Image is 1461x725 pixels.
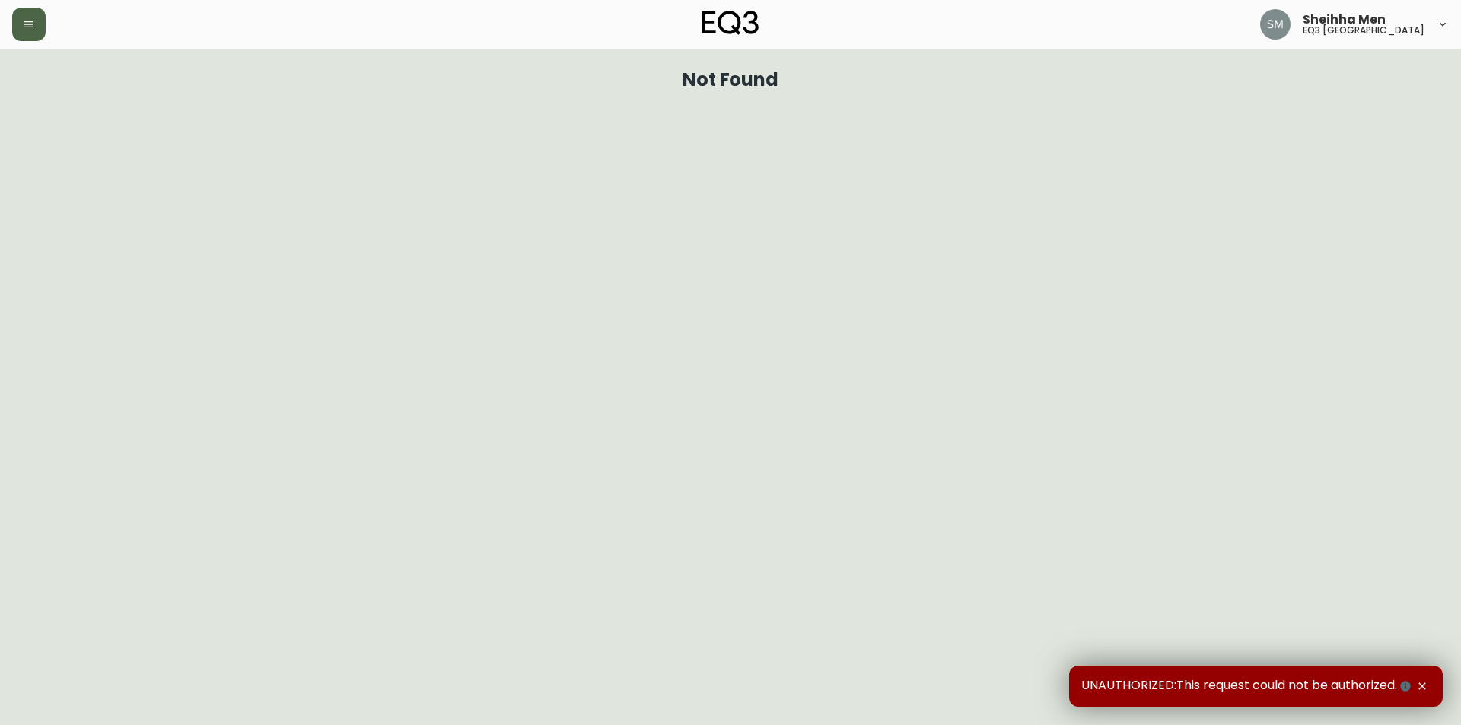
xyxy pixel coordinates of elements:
span: Sheihha Men [1303,14,1386,26]
img: logo [702,11,759,35]
span: UNAUTHORIZED:This request could not be authorized. [1081,678,1414,695]
h1: Not Found [683,73,779,87]
img: cfa6f7b0e1fd34ea0d7b164297c1067f [1260,9,1291,40]
h5: eq3 [GEOGRAPHIC_DATA] [1303,26,1424,35]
